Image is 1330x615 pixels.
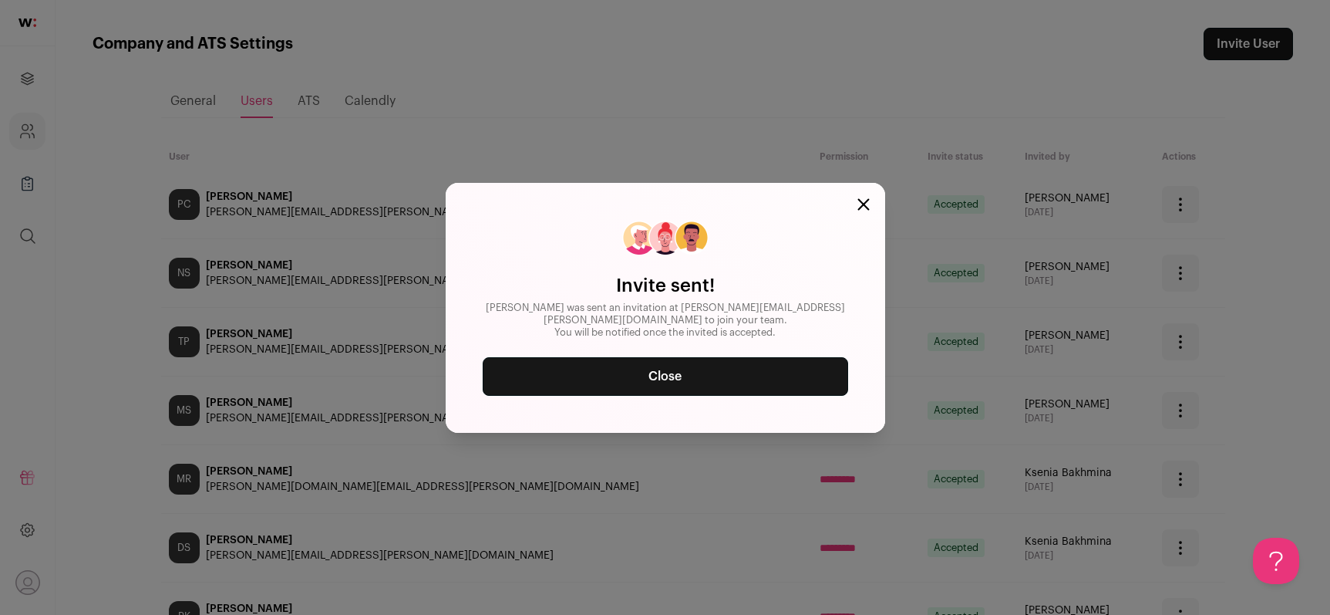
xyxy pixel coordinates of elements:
div: [PERSON_NAME] was sent an invitation at [PERSON_NAME][EMAIL_ADDRESS][PERSON_NAME][DOMAIN_NAME] to... [483,302,848,326]
a: Close [483,357,848,396]
div: You will be notified once the invited is accepted. [483,326,848,339]
iframe: Help Scout Beacon - Open [1253,538,1299,584]
img: collaborators-005e74d49747c0a9143e429f6147821912a8bda09059ecdfa30ace70f5cb51b7.png [621,220,709,255]
h2: Invite sent! [483,274,848,299]
button: Close modal [857,198,870,211]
